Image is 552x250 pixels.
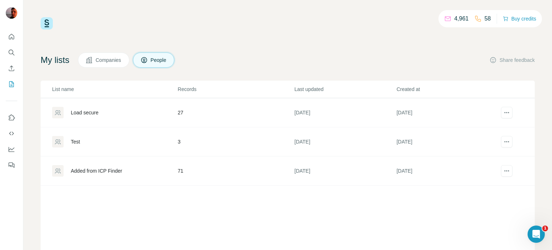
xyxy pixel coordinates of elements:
[178,127,294,156] td: 3
[396,86,498,93] p: Created at
[542,226,548,231] span: 1
[178,98,294,127] td: 27
[6,30,17,43] button: Quick start
[528,226,545,243] iframe: Intercom live chat
[396,98,498,127] td: [DATE]
[6,127,17,140] button: Use Surfe API
[6,7,17,19] img: Avatar
[71,167,122,174] div: Added from ICP Finder
[501,136,512,147] button: actions
[178,86,294,93] p: Records
[6,143,17,156] button: Dashboard
[294,98,396,127] td: [DATE]
[484,14,491,23] p: 58
[396,156,498,186] td: [DATE]
[6,62,17,75] button: Enrich CSV
[96,56,122,64] span: Companies
[6,111,17,124] button: Use Surfe on LinkedIn
[6,46,17,59] button: Search
[178,156,294,186] td: 71
[294,127,396,156] td: [DATE]
[501,107,512,118] button: actions
[41,54,69,66] h4: My lists
[52,86,177,93] p: List name
[6,78,17,91] button: My lists
[454,14,469,23] p: 4,961
[41,17,53,29] img: Surfe Logo
[294,156,396,186] td: [DATE]
[71,109,98,116] div: Load secure
[71,138,80,145] div: Test
[503,14,536,24] button: Buy credits
[396,127,498,156] td: [DATE]
[489,56,535,64] button: Share feedback
[501,165,512,177] button: actions
[294,86,396,93] p: Last updated
[6,159,17,172] button: Feedback
[151,56,167,64] span: People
